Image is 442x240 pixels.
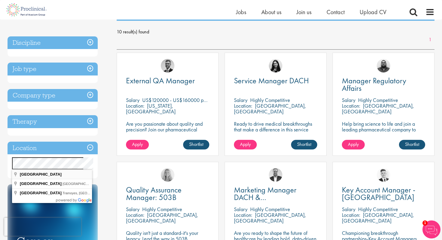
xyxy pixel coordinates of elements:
[126,77,209,85] a: External QA Manager
[342,121,425,149] p: Help bring science to life and join a leading pharmaceutical company to play a key role in delive...
[261,8,281,16] a: About us
[234,75,309,86] span: Service Manager DACH
[142,97,223,103] p: US$120000 - US$160000 per annum
[348,141,359,147] span: Apply
[63,191,113,195] span: Tramoyes, [GEOGRAPHIC_DATA]
[342,211,360,218] span: Location:
[296,8,312,16] a: Join us
[360,8,386,16] a: Upload CV
[20,181,62,186] span: [GEOGRAPHIC_DATA]
[342,140,365,149] a: Apply
[342,211,414,224] p: [GEOGRAPHIC_DATA], [GEOGRAPHIC_DATA]
[234,97,247,103] span: Salary
[126,185,182,202] span: Quality Assurance Manager: 503B
[126,140,149,149] a: Apply
[426,36,434,43] a: 1
[234,211,306,224] p: [GEOGRAPHIC_DATA], [GEOGRAPHIC_DATA]
[422,220,428,226] span: 1
[234,211,252,218] span: Location:
[126,211,144,218] span: Location:
[8,36,98,49] h3: Discipline
[342,77,425,92] a: Manager Regulatory Affairs
[8,142,98,155] h3: Location
[8,115,98,128] h3: Therapy
[234,102,306,115] p: [GEOGRAPHIC_DATA], [GEOGRAPHIC_DATA]
[234,121,317,138] p: Ready to drive medical breakthroughs that make a difference in this service manager position?
[342,102,360,109] span: Location:
[342,75,406,93] span: Manager Regulatory Affairs
[269,168,282,182] img: Aitor Melia
[126,102,176,115] p: [US_STATE], [GEOGRAPHIC_DATA]
[342,186,425,201] a: Key Account Manager - [GEOGRAPHIC_DATA]
[236,8,246,16] a: Jobs
[327,8,345,16] a: Contact
[126,206,140,213] span: Salary
[234,140,257,149] a: Apply
[161,59,174,72] img: Alex Bill
[291,140,317,149] a: Shortlist
[234,77,317,85] a: Service Manager DACH
[63,182,133,186] span: [GEOGRAPHIC_DATA], [GEOGRAPHIC_DATA]
[250,97,290,103] p: Highly Competitive
[4,218,81,236] iframe: reCAPTCHA
[358,97,398,103] p: Highly Competitive
[161,168,174,182] img: Shannon Briggs
[240,141,251,147] span: Apply
[8,89,98,102] h3: Company type
[126,102,144,109] span: Location:
[377,168,390,182] img: Nicolas Daniel
[126,121,209,149] p: Are you passionate about quality and precision? Join our pharmaceutical client and help ensure to...
[132,141,143,147] span: Apply
[126,97,140,103] span: Salary
[234,186,317,201] a: Marketing Manager DACH & [GEOGRAPHIC_DATA]
[250,206,290,213] p: Highly Competitive
[269,59,282,72] img: Indre Stankeviciute
[117,27,435,36] span: 10 result(s) found
[142,206,182,213] p: Highly Competitive
[399,140,425,149] a: Shortlist
[342,185,415,202] span: Key Account Manager - [GEOGRAPHIC_DATA]
[422,220,440,238] img: Chatbot
[377,59,390,72] img: Ashley Bennett
[20,172,62,177] span: [GEOGRAPHIC_DATA]
[342,102,414,115] p: [GEOGRAPHIC_DATA], [GEOGRAPHIC_DATA]
[234,206,247,213] span: Salary
[126,75,195,86] span: External QA Manager
[126,186,209,201] a: Quality Assurance Manager: 503B
[342,97,355,103] span: Salary
[234,102,252,109] span: Location:
[20,191,62,195] span: [GEOGRAPHIC_DATA]
[234,185,306,210] span: Marketing Manager DACH & [GEOGRAPHIC_DATA]
[342,206,355,213] span: Salary
[183,140,209,149] a: Shortlist
[126,211,198,224] p: [GEOGRAPHIC_DATA], [GEOGRAPHIC_DATA]
[8,63,98,75] h3: Job type
[358,206,398,213] p: Highly Competitive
